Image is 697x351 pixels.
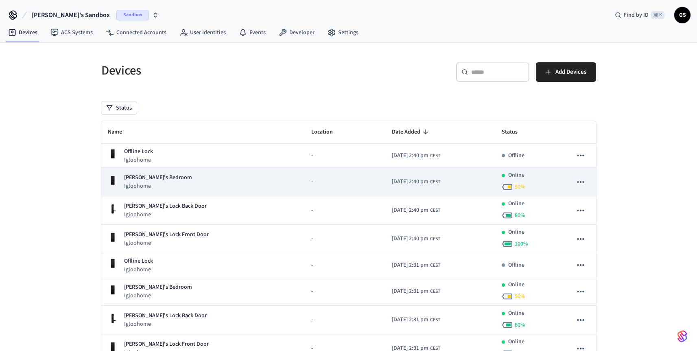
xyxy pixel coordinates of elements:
a: Connected Accounts [99,25,173,40]
p: Igloohome [124,239,209,247]
p: Igloohome [124,182,192,190]
span: [DATE] 2:31 pm [392,261,428,270]
a: Events [232,25,272,40]
span: Sandbox [116,10,149,20]
span: - [311,206,313,215]
span: [DATE] 2:31 pm [392,316,428,324]
span: - [311,261,313,270]
span: - [311,287,313,296]
p: [PERSON_NAME]'s Lock Front Door [124,230,209,239]
span: 50 % [515,183,525,191]
span: CEST [430,178,440,186]
p: Online [508,171,524,180]
span: - [311,316,313,324]
span: Location [311,126,343,138]
span: Date Added [392,126,431,138]
span: [DATE] 2:31 pm [392,287,428,296]
img: igloohome_deadbolt_2s [108,233,118,242]
span: [DATE] 2:40 pm [392,151,428,160]
p: Igloohome [124,211,207,219]
span: - [311,151,313,160]
p: Igloohome [124,292,192,300]
p: [PERSON_NAME]'s Bedroom [124,173,192,182]
span: [DATE] 2:40 pm [392,235,428,243]
a: Devices [2,25,44,40]
span: Status [502,126,528,138]
span: 80 % [515,321,525,329]
span: CEST [430,152,440,160]
p: Igloohome [124,265,153,274]
button: Status [101,101,137,114]
img: igloohome_mortise_2 [108,314,118,323]
div: Europe/Copenhagen [392,287,440,296]
div: Europe/Copenhagen [392,316,440,324]
span: CEST [430,262,440,269]
span: [DATE] 2:40 pm [392,206,428,215]
span: GS [675,8,690,22]
p: [PERSON_NAME]'s Bedroom [124,283,192,292]
span: - [311,178,313,186]
a: Settings [321,25,365,40]
span: CEST [430,316,440,324]
p: Offline [508,151,524,160]
span: [DATE] 2:40 pm [392,178,428,186]
a: User Identities [173,25,232,40]
span: CEST [430,207,440,214]
div: Europe/Copenhagen [392,151,440,160]
p: [PERSON_NAME]'s Lock Front Door [124,340,209,349]
span: Name [108,126,133,138]
span: CEST [430,235,440,243]
p: Offline Lock [124,147,153,156]
p: Online [508,281,524,289]
p: Offline Lock [124,257,153,265]
img: SeamLogoGradient.69752ec5.svg [677,330,687,343]
div: Europe/Copenhagen [392,178,440,186]
img: igloohome_deadbolt_2s [108,259,118,268]
p: Online [508,200,524,208]
a: Developer [272,25,321,40]
p: Igloohome [124,320,207,328]
span: ⌘ K [651,11,664,19]
span: 50 % [515,292,525,301]
span: [PERSON_NAME]'s Sandbox [32,10,110,20]
div: Europe/Copenhagen [392,261,440,270]
p: Online [508,228,524,237]
p: [PERSON_NAME]'s Lock Back Door [124,312,207,320]
p: Igloohome [124,156,153,164]
p: Offline [508,261,524,270]
span: 100 % [515,240,528,248]
img: igloohome_deadbolt_2s [108,149,118,159]
img: igloohome_deadbolt_2e [108,285,118,295]
p: [PERSON_NAME]'s Lock Back Door [124,202,207,211]
div: Europe/Copenhagen [392,206,440,215]
span: CEST [430,288,440,295]
span: Add Devices [555,67,586,77]
p: Online [508,309,524,318]
span: Find by ID [624,11,649,19]
div: Find by ID⌘ K [608,8,671,22]
img: igloohome_mortise_2 [108,204,118,214]
a: ACS Systems [44,25,99,40]
p: Online [508,338,524,346]
button: GS [674,7,690,23]
div: Europe/Copenhagen [392,235,440,243]
button: Add Devices [536,62,596,82]
h5: Devices [101,62,344,79]
span: - [311,235,313,243]
img: igloohome_deadbolt_2e [108,175,118,185]
span: 80 % [515,211,525,219]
